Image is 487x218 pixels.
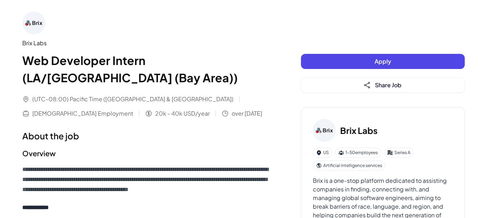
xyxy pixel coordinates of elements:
button: Share Job [301,78,465,93]
h1: About the job [22,129,272,142]
span: 20k - 40k USD/year [155,109,210,118]
button: Apply [301,54,465,69]
span: Apply [375,57,391,65]
span: over [DATE] [232,109,262,118]
h2: Overview [22,148,272,159]
img: Br [313,119,336,142]
img: Br [22,11,45,34]
h3: Brix Labs [340,124,377,137]
div: Brix Labs [22,39,272,47]
h1: Web Developer Intern (LA/[GEOGRAPHIC_DATA] (Bay Area)) [22,52,272,86]
span: [DEMOGRAPHIC_DATA] Employment [32,109,133,118]
div: US [313,148,332,158]
div: Series A [384,148,414,158]
span: (UTC-08:00) Pacific Time ([GEOGRAPHIC_DATA] & [GEOGRAPHIC_DATA]) [32,95,233,103]
div: Artificial intelligence services [313,161,385,171]
div: 1-50 employees [335,148,381,158]
span: Share Job [375,81,402,89]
